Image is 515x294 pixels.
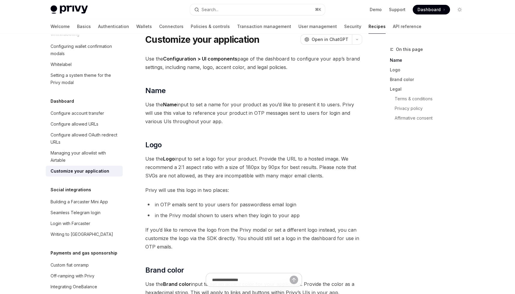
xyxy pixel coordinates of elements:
[312,36,348,42] span: Open in ChatGPT
[389,7,406,13] a: Support
[46,108,123,119] a: Configure account transfer
[51,261,89,269] div: Custom fiat onramp
[51,19,70,34] a: Welcome
[46,148,123,166] a: Managing your allowlist with Airtable
[370,7,382,13] a: Demo
[413,5,450,14] a: Dashboard
[51,5,88,14] img: light logo
[51,167,109,175] div: Customize your application
[46,41,123,59] a: Configuring wallet confirmation modals
[46,59,123,70] a: Whitelabel
[51,72,119,86] div: Setting a system theme for the Privy modal
[455,5,464,14] button: Toggle dark mode
[202,6,218,13] div: Search...
[51,283,97,290] div: Integrating OneBalance
[46,207,123,218] a: Seamless Telegram login
[237,19,291,34] a: Transaction management
[51,249,117,257] h5: Payments and gas sponsorship
[46,229,123,240] a: Writing to [GEOGRAPHIC_DATA]
[46,119,123,130] a: Configure allowed URLs
[51,61,72,68] div: Whitelabel
[51,220,90,227] div: Login with Farcaster
[396,46,423,53] span: On this page
[145,34,260,45] h1: Customize your application
[51,149,119,164] div: Managing your allowlist with Airtable
[190,4,325,15] button: Open search
[344,19,361,34] a: Security
[290,276,298,284] button: Send message
[390,104,469,113] a: Privacy policy
[145,200,362,209] li: in OTP emails sent to your users for passwordless email login
[390,84,469,94] a: Legal
[46,281,123,292] a: Integrating OneBalance
[145,226,362,251] span: If you’d like to remove the logo from the Privy modal or set a different logo instead, you can cu...
[46,70,123,88] a: Setting a system theme for the Privy modal
[46,271,123,281] a: Off-ramping with Privy
[159,19,183,34] a: Connectors
[145,86,166,95] span: Name
[46,218,123,229] a: Login with Farcaster
[390,113,469,123] a: Affirmative consent
[191,19,230,34] a: Policies & controls
[51,120,98,128] div: Configure allowed URLs
[145,211,362,220] li: in the Privy modal shown to users when they login to your app
[298,19,337,34] a: User management
[390,75,469,84] a: Brand color
[163,102,177,108] strong: Name
[163,56,237,62] strong: Configuration > UI components
[145,55,362,71] span: Use the page of the dashboard to configure your app’s brand settings, including name, logo, accen...
[145,140,162,150] span: Logo
[51,231,113,238] div: Writing to [GEOGRAPHIC_DATA]
[51,110,104,117] div: Configure account transfer
[51,43,119,57] div: Configuring wallet confirmation modals
[51,186,91,193] h5: Social integrations
[393,19,421,34] a: API reference
[145,265,184,275] span: Brand color
[46,130,123,148] a: Configure allowed OAuth redirect URLs
[315,7,321,12] span: ⌘ K
[51,198,108,205] div: Building a Farcaster Mini App
[51,209,100,216] div: Seamless Telegram login
[51,131,119,146] div: Configure allowed OAuth redirect URLs
[46,166,123,177] a: Customize your application
[163,156,175,162] strong: Logo
[145,186,362,194] span: Privy will use this logo in two places:
[390,65,469,75] a: Logo
[369,19,386,34] a: Recipes
[77,19,91,34] a: Basics
[51,272,94,280] div: Off-ramping with Privy
[98,19,129,34] a: Authentication
[46,260,123,271] a: Custom fiat onramp
[46,196,123,207] a: Building a Farcaster Mini App
[212,273,290,286] input: Ask a question...
[418,7,441,13] span: Dashboard
[390,55,469,65] a: Name
[51,98,74,105] h5: Dashboard
[145,100,362,126] span: Use the input to set a name for your product as you’d like to present it to users. Privy will use...
[136,19,152,34] a: Wallets
[301,34,352,45] button: Open in ChatGPT
[390,94,469,104] a: Terms & conditions
[145,155,362,180] span: Use the input to set a logo for your product. Provide the URL to a hosted image. We recommend a 2...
